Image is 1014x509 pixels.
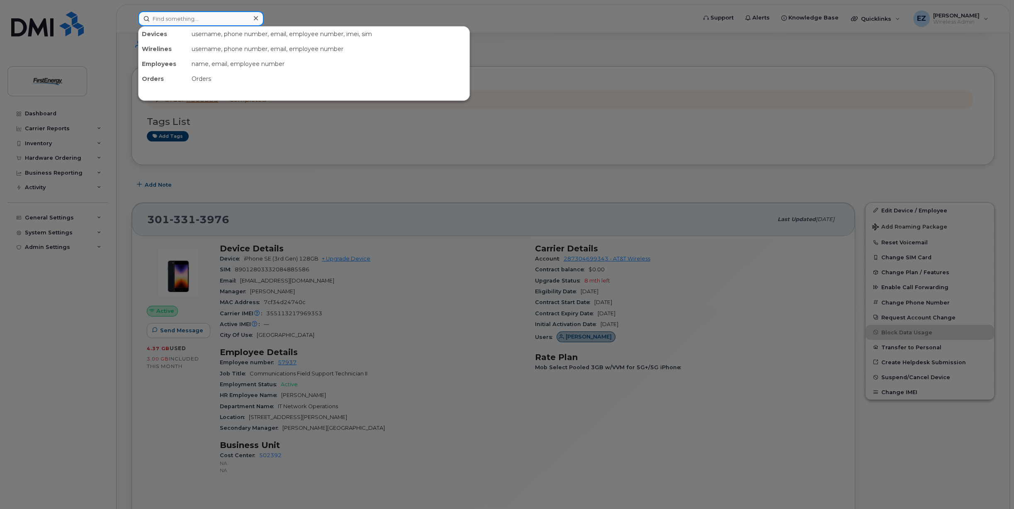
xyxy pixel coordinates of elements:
[139,71,188,86] div: Orders
[139,56,188,71] div: Employees
[138,11,264,26] input: Find something...
[978,473,1008,503] iframe: Messenger Launcher
[188,41,469,56] div: username, phone number, email, employee number
[188,71,469,86] div: Orders
[139,41,188,56] div: Wirelines
[188,56,469,71] div: name, email, employee number
[188,27,469,41] div: username, phone number, email, employee number, imei, sim
[139,27,188,41] div: Devices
